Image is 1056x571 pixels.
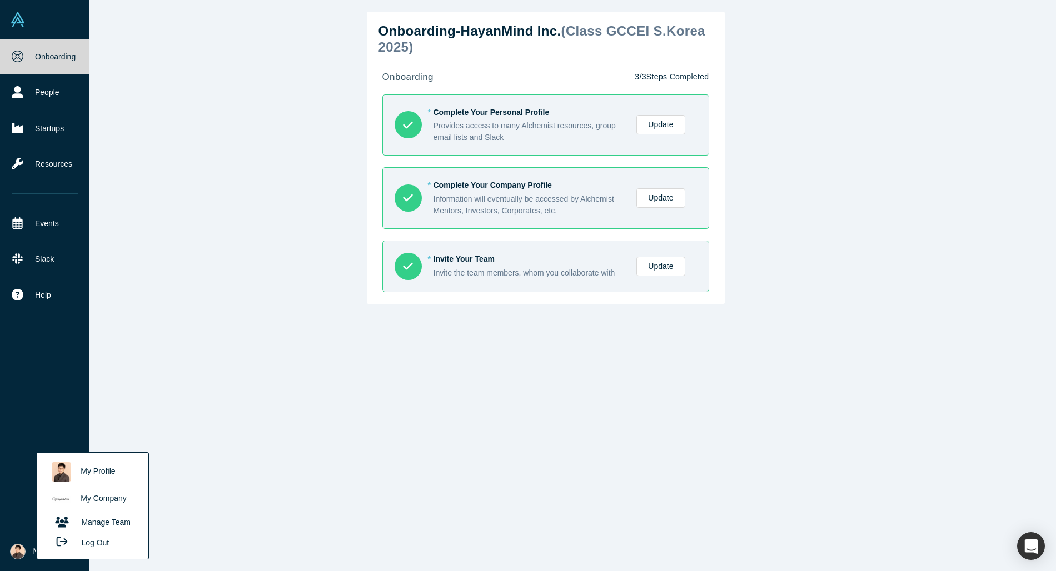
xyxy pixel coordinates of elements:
img: Alchemist Vault Logo [10,12,26,27]
img: Jay Oh's profile [52,462,71,482]
span: My Account [33,545,73,557]
strong: onboarding [382,72,434,82]
button: Log Out [46,532,113,553]
div: Complete Your Company Profile [434,179,625,191]
span: Help [35,289,51,301]
img: HayanMind Inc.'s profile [52,489,71,509]
a: My Company [46,485,138,513]
span: ( Class GCCEI S.Korea 2025 ) [378,23,705,54]
div: Invite Your Team [434,253,625,265]
a: Manage Team [46,513,138,532]
a: Update [636,188,685,208]
div: Complete Your Personal Profile [434,107,625,118]
h2: Onboarding - HayanMind Inc. [378,23,713,56]
button: My Account [10,544,73,559]
div: Information will eventually be accessed by Alchemist Mentors, Investors, Corporates, etc. [434,193,625,217]
a: Update [636,257,685,276]
div: Provides access to many Alchemist resources, group email lists and Slack [434,120,625,143]
img: Jay Oh's Account [10,544,26,559]
a: My Profile [46,458,138,485]
div: Invite the team members, whom you collaborate with [434,267,625,279]
a: Update [636,115,685,134]
p: 3 / 3 Steps Completed [635,71,709,83]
